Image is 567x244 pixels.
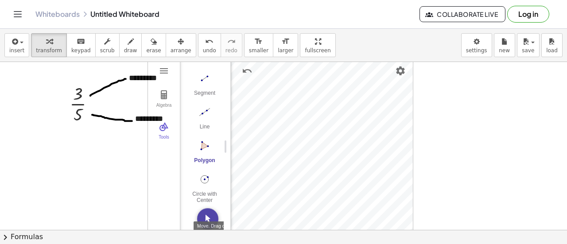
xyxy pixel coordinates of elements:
button: undoundo [198,33,221,57]
div: Geometry [148,58,413,235]
span: new [499,47,510,54]
div: Polygon [187,157,222,170]
span: undo [203,47,216,54]
div: Point [187,56,222,69]
button: keyboardkeypad [66,33,96,57]
i: undo [205,36,214,47]
i: keyboard [77,36,85,47]
span: redo [225,47,237,54]
span: smaller [249,47,268,54]
span: erase [146,47,161,54]
button: transform [31,33,67,57]
button: Log in [507,6,549,23]
button: format_sizelarger [273,33,298,57]
button: new [494,33,515,57]
button: erase [141,33,166,57]
span: settings [466,47,487,54]
button: arrange [166,33,196,57]
div: Segment [187,90,222,102]
button: insert [4,33,29,57]
span: save [522,47,534,54]
button: Toggle navigation [11,7,25,21]
button: Collaborate Live [419,6,505,22]
span: larger [278,47,293,54]
button: fullscreen [300,33,335,57]
span: load [546,47,558,54]
button: settings [461,33,492,57]
span: Collaborate Live [427,10,498,18]
button: load [541,33,563,57]
a: Whiteboards [35,10,80,19]
button: redoredo [221,33,242,57]
button: Polygon. Select all vertices, then first vertex again [187,138,222,170]
i: format_size [281,36,290,47]
button: draw [119,33,142,57]
button: Circle with Center through Point. Select center point, then point on circle [187,172,222,204]
i: redo [227,36,236,47]
button: Settings [392,63,408,79]
button: Undo [239,63,255,79]
button: scrub [95,33,120,57]
div: More [194,217,222,224]
div: Tools [150,135,178,147]
span: draw [124,47,137,54]
button: Move. Drag or select object [197,208,218,229]
span: transform [36,47,62,54]
div: Circle with Center through Point [187,191,222,203]
canvas: Graphics View 1 [231,58,413,235]
i: format_size [254,36,263,47]
button: format_sizesmaller [244,33,273,57]
span: arrange [171,47,191,54]
span: keypad [71,47,91,54]
span: fullscreen [305,47,330,54]
button: save [517,33,540,57]
span: scrub [100,47,115,54]
div: Algebra [150,103,178,115]
span: insert [9,47,24,54]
